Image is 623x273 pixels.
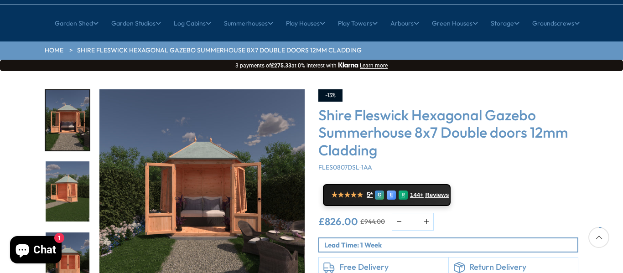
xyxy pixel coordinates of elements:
[338,12,378,35] a: Play Towers
[323,184,451,206] a: ★★★★★ 5* G E R 144+ Reviews
[318,89,343,102] div: -13%
[46,161,89,222] img: FleswickSummerhouse_GARDEN_rh1_200x200.jpg
[45,160,90,223] div: 2 / 9
[45,89,90,151] div: 1 / 9
[224,12,273,35] a: Summerhouses
[375,191,384,200] div: G
[410,191,423,199] span: 144+
[469,262,574,272] h6: Return Delivery
[432,12,478,35] a: Green Houses
[339,262,444,272] h6: Free Delivery
[390,12,419,35] a: Arbours
[426,191,449,199] span: Reviews
[360,218,385,225] del: £944.00
[318,216,358,227] ins: £826.00
[324,240,577,250] p: Lead Time: 1 Week
[491,12,519,35] a: Storage
[174,12,211,35] a: Log Cabins
[331,191,363,199] span: ★★★★★
[7,236,64,266] inbox-online-store-chat: Shopify online store chat
[318,163,372,171] span: FLES0807DSL-1AA
[55,12,99,35] a: Garden Shed
[45,46,63,55] a: HOME
[532,12,580,35] a: Groundscrews
[77,46,362,55] a: Shire Fleswick Hexagonal Gazebo Summerhouse 8x7 Double doors 12mm Cladding
[399,191,408,200] div: R
[46,90,89,150] img: FleswickSummerhouse_GARDEN_FRONT_LIFE_200x200.jpg
[387,191,396,200] div: E
[318,106,578,159] h3: Shire Fleswick Hexagonal Gazebo Summerhouse 8x7 Double doors 12mm Cladding
[286,12,325,35] a: Play Houses
[111,12,161,35] a: Garden Studios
